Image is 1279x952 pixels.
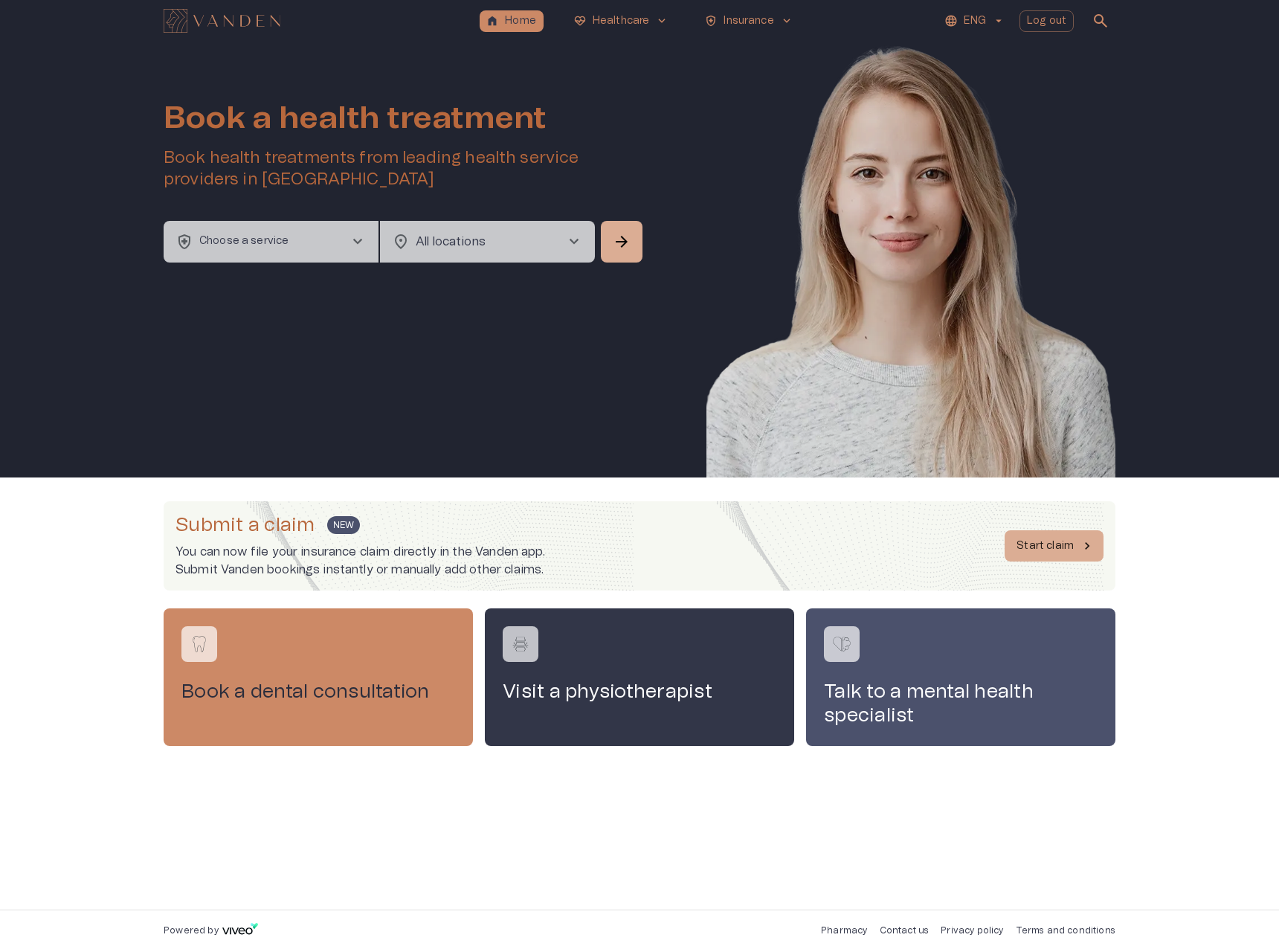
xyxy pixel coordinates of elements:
[1092,12,1109,30] span: search
[942,10,1007,32] button: ENG
[199,234,289,249] p: Choose a service
[704,14,718,28] span: health_and_safety
[601,221,642,263] button: Search
[941,926,1003,935] a: Privacy policy
[164,147,645,191] h5: Book health treatments from leading health service providers in [GEOGRAPHIC_DATA]
[655,14,669,28] span: keyboard_arrow_down
[164,608,473,745] a: Navigate to service booking
[567,10,675,32] button: ecg_heartHealthcarekeyboard_arrow_down
[164,9,280,33] img: Vanden logo
[485,608,794,745] a: Navigate to service booking
[188,633,210,655] img: Book a dental consultation logo
[181,680,455,704] h4: Book a dental consultation
[821,926,867,935] a: Pharmacy
[806,608,1115,745] a: Navigate to service booking
[1016,926,1115,935] a: Terms and conditions
[175,233,193,251] span: health_and_safety
[175,561,545,579] p: Submit Vanden bookings instantly or manually add other claims.
[964,13,985,29] p: ENG
[486,14,499,28] span: home
[175,543,545,561] p: You can now file your insurance claim directly in the Vanden app.
[327,516,360,534] span: NEW
[175,513,315,537] h4: Submit a claim
[880,924,930,937] p: Contact us
[164,101,645,135] h1: Book a health treatment
[164,221,378,263] button: health_and_safetyChoose a servicechevron_right
[164,924,219,937] p: Powered by
[824,680,1098,727] h4: Talk to a mental health specialist
[509,633,532,655] img: Visit a physiotherapist logo
[503,680,776,704] h4: Visit a physiotherapist
[780,14,793,28] span: keyboard_arrow_down
[706,42,1115,522] img: Woman smiling
[416,233,541,251] p: All locations
[1019,10,1074,32] button: Log out
[593,13,650,29] p: Healthcare
[164,10,474,31] a: Navigate to homepage
[724,13,773,29] p: Insurance
[698,10,799,32] button: health_and_safetyInsurancekeyboard_arrow_down
[1017,538,1074,554] p: Start claim
[613,233,631,251] span: arrow_forward
[573,14,587,28] span: ecg_heart
[349,233,367,251] span: chevron_right
[565,233,583,251] span: chevron_right
[1005,530,1104,562] button: Start claim
[392,233,410,251] span: location_on
[831,633,853,655] img: Talk to a mental health specialist logo
[1086,6,1115,36] button: open search modal
[1027,13,1066,29] p: Log out
[505,13,536,29] p: Home
[480,10,544,32] button: homeHome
